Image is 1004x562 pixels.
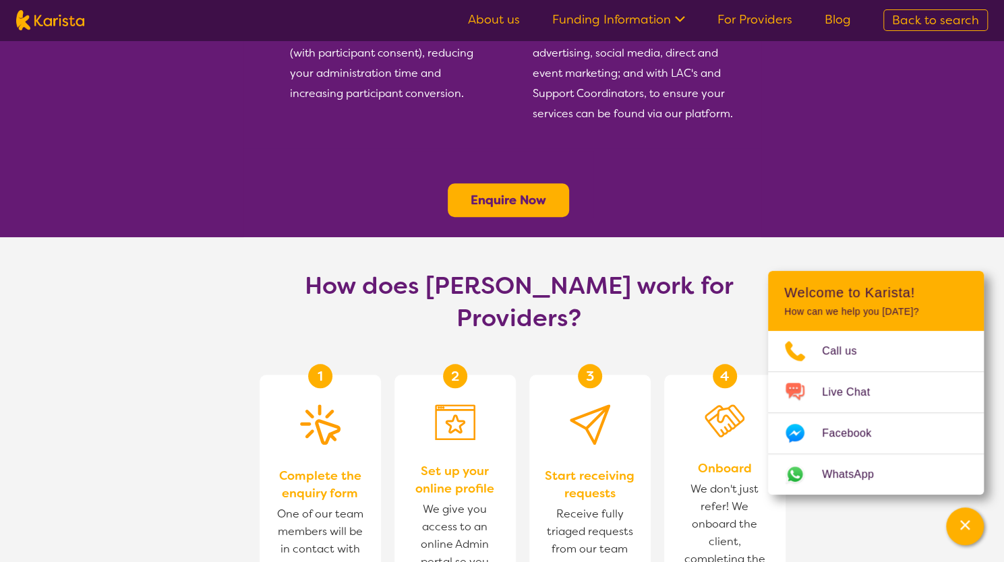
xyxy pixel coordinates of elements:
a: About us [468,11,520,28]
a: Web link opens in a new tab. [768,454,984,495]
img: Onboard [705,404,745,437]
p: How can we help you [DATE]? [784,306,968,317]
div: Channel Menu [768,271,984,495]
span: Start receiving requests [543,467,637,502]
span: Facebook [822,423,887,443]
span: Set up your online profile [408,462,502,497]
img: Set up your online profile [435,404,475,440]
span: Onboard [698,460,752,477]
div: 3 [578,364,602,388]
div: 1 [308,364,332,388]
span: Call us [822,341,873,361]
img: Provider Start receiving requests [570,404,610,445]
span: Live Chat [822,382,886,402]
ul: Choose channel [768,331,984,495]
a: Enquire Now [471,192,546,208]
div: 2 [443,364,467,388]
img: Karista logo [16,10,84,30]
img: Complete the enquiry form [300,404,341,445]
div: 4 [713,364,737,388]
button: Enquire Now [448,183,569,217]
a: Back to search [883,9,988,31]
span: Complete the enquiry form [273,467,367,502]
span: Back to search [892,12,979,28]
h2: Welcome to Karista! [784,284,968,301]
button: Channel Menu [946,507,984,545]
a: Blog [825,11,851,28]
a: Funding Information [552,11,685,28]
a: For Providers [717,11,792,28]
h1: How does [PERSON_NAME] work for Providers? [293,270,745,334]
span: WhatsApp [822,464,890,485]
